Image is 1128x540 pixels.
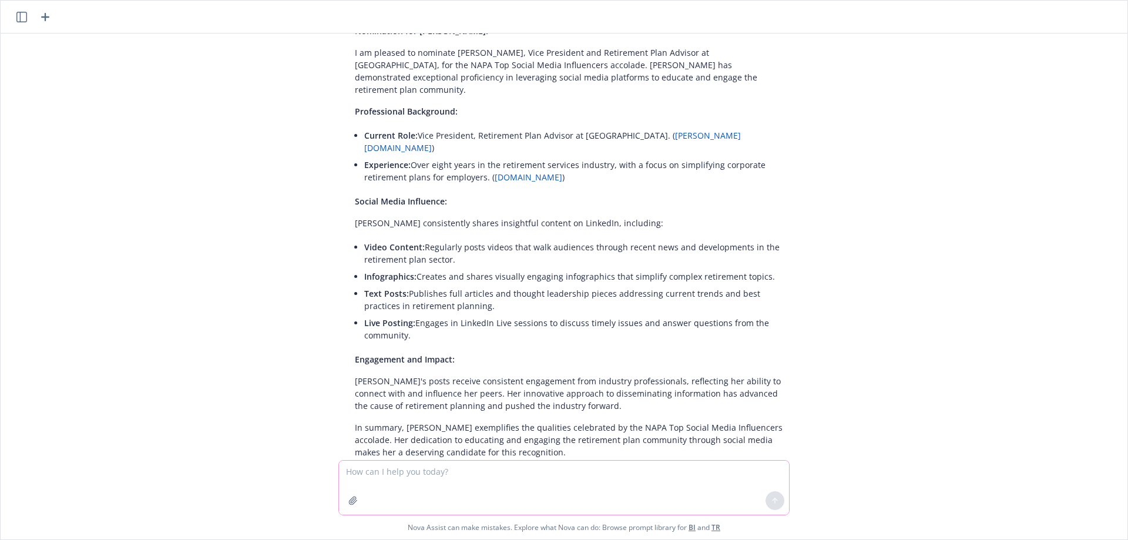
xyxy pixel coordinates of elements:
span: Live Posting: [364,317,415,328]
p: Publishes full articles and thought leadership pieces addressing current trends and best practice... [364,287,783,312]
p: Regularly posts videos that walk audiences through recent news and developments in the retirement... [364,241,783,266]
p: [PERSON_NAME] consistently shares insightful content on LinkedIn, including: [355,217,783,229]
span: Nova Assist can make mistakes. Explore what Nova can do: Browse prompt library for and [408,515,720,539]
span: Engagement and Impact: [355,354,455,365]
a: [DOMAIN_NAME] [495,172,562,183]
span: Current Role: [364,130,418,141]
p: Engages in LinkedIn Live sessions to discuss timely issues and answer questions from the community. [364,317,783,341]
span: Text Posts: [364,288,409,299]
p: [PERSON_NAME]'s posts receive consistent engagement from industry professionals, reflecting her a... [355,375,783,412]
span: Experience: [364,159,411,170]
a: TR [711,522,720,532]
a: BI [689,522,696,532]
p: In summary, [PERSON_NAME] exemplifies the qualities celebrated by the NAPA Top Social Media Influ... [355,421,783,458]
p: Over eight years in the retirement services industry, with a focus on simplifying corporate retir... [364,159,783,183]
p: Vice President, Retirement Plan Advisor at [GEOGRAPHIC_DATA]. ( ) [364,129,783,154]
span: Professional Background: [355,106,458,117]
span: Infographics: [364,271,417,282]
span: Video Content: [364,242,425,253]
p: Creates and shares visually engaging infographics that simplify complex retirement topics. [364,270,783,283]
p: I am pleased to nominate [PERSON_NAME], Vice President and Retirement Plan Advisor at [GEOGRAPHIC... [355,46,783,96]
span: Social Media Influence: [355,196,447,207]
